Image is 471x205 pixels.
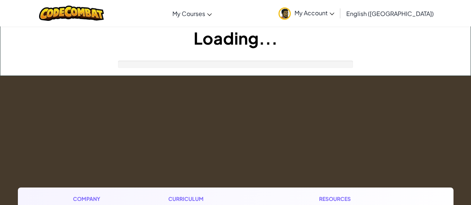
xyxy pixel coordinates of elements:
img: avatar [279,7,291,20]
h1: Curriculum [168,195,258,203]
h1: Loading... [0,26,471,49]
h1: Resources [319,195,398,203]
h1: Company [73,195,108,203]
a: My Account [275,1,338,25]
img: CodeCombat logo [39,6,104,21]
span: English ([GEOGRAPHIC_DATA]) [346,10,434,17]
span: My Account [295,9,334,17]
a: English ([GEOGRAPHIC_DATA]) [343,3,437,23]
span: My Courses [172,10,205,17]
a: My Courses [169,3,216,23]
